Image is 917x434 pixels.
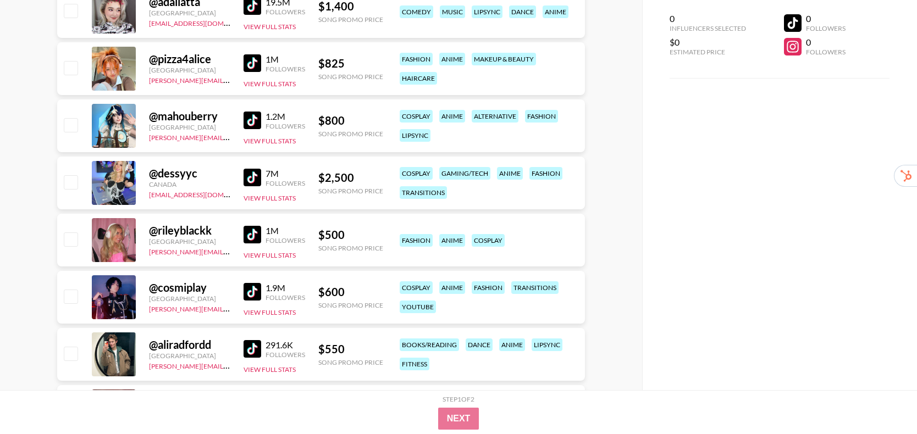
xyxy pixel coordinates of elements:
[149,66,230,74] div: [GEOGRAPHIC_DATA]
[511,281,559,294] div: transitions
[244,226,261,243] img: TikTok
[149,9,230,17] div: [GEOGRAPHIC_DATA]
[472,53,536,65] div: makeup & beauty
[400,53,433,65] div: fashion
[266,8,305,16] div: Followers
[862,379,904,421] iframe: Drift Widget Chat Controller
[318,187,383,195] div: Song Promo Price
[149,237,230,246] div: [GEOGRAPHIC_DATA]
[266,179,305,187] div: Followers
[318,244,383,252] div: Song Promo Price
[529,167,562,180] div: fashion
[497,167,523,180] div: anime
[149,180,230,188] div: Canada
[472,5,502,18] div: lipsync
[149,52,230,66] div: @ pizza4alice
[149,352,230,360] div: [GEOGRAPHIC_DATA]
[806,37,846,48] div: 0
[244,251,296,259] button: View Full Stats
[400,110,433,123] div: cosplay
[318,114,383,127] div: $ 800
[532,338,562,351] div: lipsync
[266,65,305,73] div: Followers
[318,57,383,70] div: $ 825
[472,234,505,247] div: cosplay
[400,358,429,370] div: fitness
[149,360,416,370] a: [PERSON_NAME][EMAIL_ADDRESS][PERSON_NAME][PERSON_NAME][DOMAIN_NAME]
[266,236,305,244] div: Followers
[543,5,568,18] div: anime
[149,303,312,313] a: [PERSON_NAME][EMAIL_ADDRESS][DOMAIN_NAME]
[400,234,433,247] div: fashion
[266,54,305,65] div: 1M
[266,225,305,236] div: 1M
[149,109,230,123] div: @ mahouberry
[806,13,846,24] div: 0
[266,340,305,350] div: 291.6K
[438,408,479,430] button: Next
[439,167,490,180] div: gaming/tech
[318,285,383,299] div: $ 600
[439,53,465,65] div: anime
[149,338,230,352] div: @ aliradfordd
[149,294,230,303] div: [GEOGRAPHIC_DATA]
[266,282,305,293] div: 1.9M
[472,281,505,294] div: fashion
[266,111,305,122] div: 1.2M
[499,338,525,351] div: anime
[318,15,383,24] div: Song Promo Price
[400,5,433,18] div: comedy
[244,54,261,72] img: TikTok
[400,72,437,85] div: haircare
[244,340,261,358] img: TikTok
[400,129,430,142] div: lipsync
[318,130,383,138] div: Song Promo Price
[244,80,296,88] button: View Full Stats
[149,74,312,85] a: [PERSON_NAME][EMAIL_ADDRESS][DOMAIN_NAME]
[149,131,312,142] a: [PERSON_NAME][EMAIL_ADDRESS][DOMAIN_NAME]
[670,37,746,48] div: $0
[244,137,296,145] button: View Full Stats
[244,365,296,374] button: View Full Stats
[400,167,433,180] div: cosplay
[400,301,436,313] div: youtube
[439,281,465,294] div: anime
[149,281,230,294] div: @ cosmiplay
[318,228,383,242] div: $ 500
[466,338,493,351] div: dance
[400,186,447,199] div: transitions
[266,122,305,130] div: Followers
[440,5,465,18] div: music
[149,123,230,131] div: [GEOGRAPHIC_DATA]
[318,73,383,81] div: Song Promo Price
[806,24,846,32] div: Followers
[266,293,305,302] div: Followers
[318,342,383,356] div: $ 550
[439,110,465,123] div: anime
[266,350,305,359] div: Followers
[318,358,383,366] div: Song Promo Price
[509,5,536,18] div: dance
[400,281,433,294] div: cosplay
[670,13,746,24] div: 0
[244,283,261,301] img: TikTok
[670,48,746,56] div: Estimated Price
[149,246,312,256] a: [PERSON_NAME][EMAIL_ADDRESS][DOMAIN_NAME]
[266,168,305,179] div: 7M
[443,395,474,403] div: Step 1 of 2
[149,224,230,237] div: @ rileyblackk
[244,112,261,129] img: TikTok
[244,308,296,316] button: View Full Stats
[670,24,746,32] div: Influencers Selected
[244,23,296,31] button: View Full Stats
[244,169,261,186] img: TikTok
[400,338,459,351] div: books/reading
[318,301,383,309] div: Song Promo Price
[149,188,259,199] a: [EMAIL_ADDRESS][DOMAIN_NAME]
[472,110,518,123] div: alternative
[318,171,383,185] div: $ 2,500
[806,48,846,56] div: Followers
[244,194,296,202] button: View Full Stats
[525,110,558,123] div: fashion
[149,166,230,180] div: @ dessyyc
